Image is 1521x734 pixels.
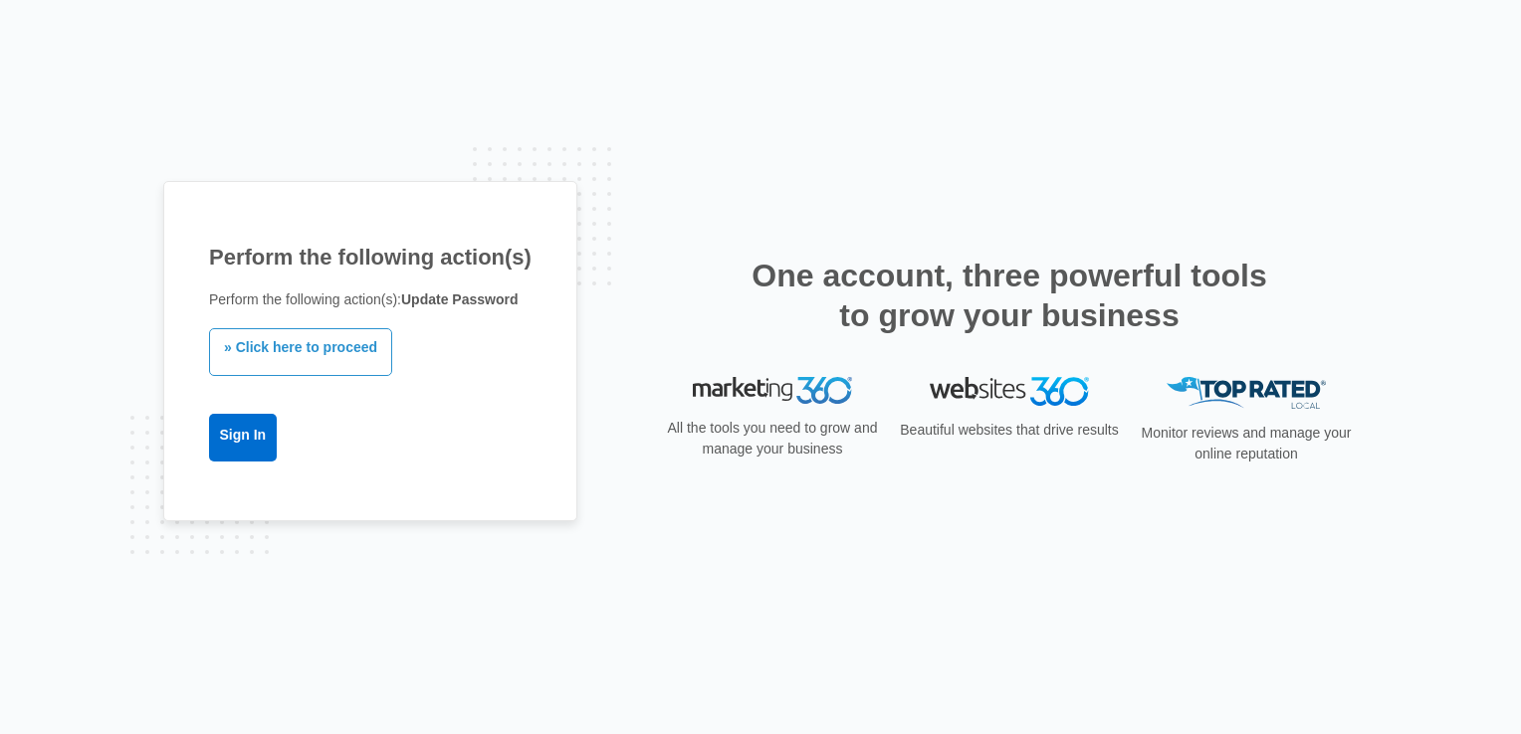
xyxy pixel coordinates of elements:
[401,291,518,307] b: Update Password
[1167,377,1326,410] img: Top Rated Local
[209,241,532,274] h1: Perform the following action(s)
[898,420,1121,441] p: Beautiful websites that drive results
[746,256,1273,335] h2: One account, three powerful tools to grow your business
[209,328,392,376] a: » Click here to proceed
[1135,423,1358,464] p: Monitor reviews and manage your online reputation
[209,414,277,461] a: Sign In
[661,418,884,459] p: All the tools you need to grow and manage your business
[209,289,532,310] p: Perform the following action(s):
[693,377,852,405] img: Marketing 360
[930,377,1089,406] img: Websites 360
